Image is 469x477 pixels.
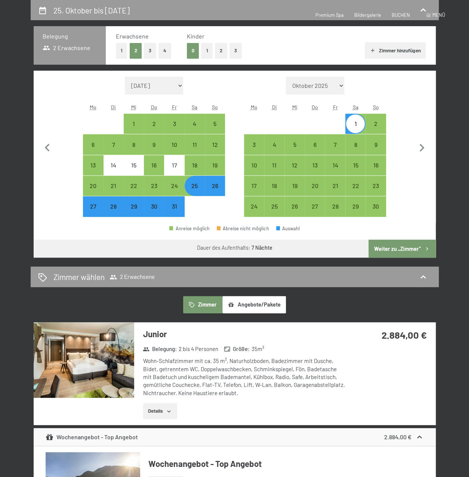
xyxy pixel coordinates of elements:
[432,12,445,18] span: Menü
[164,114,184,134] div: Anreise möglich
[172,104,177,110] abbr: Freitag
[326,203,345,222] div: 28
[345,176,365,196] div: Anreise möglich
[205,134,225,154] div: Sun Oct 12 2025
[83,155,103,175] div: Mon Oct 13 2025
[183,296,222,313] button: Zimmer
[205,176,225,196] div: Sun Oct 26 2025
[325,196,345,216] div: Fri Nov 28 2025
[217,226,269,231] div: Abreise nicht möglich
[325,176,345,196] div: Fri Nov 21 2025
[164,134,184,154] div: Anreise möglich
[143,345,177,353] strong: Belegung :
[345,196,365,216] div: Sat Nov 29 2025
[124,134,144,154] div: Anreise möglich
[124,121,143,139] div: 1
[365,42,426,59] button: Zimmer hinzufügen
[53,6,130,15] h2: 25. Oktober bis [DATE]
[272,104,277,110] abbr: Dienstag
[145,183,163,201] div: 23
[104,196,124,216] div: Anreise möglich
[145,203,163,222] div: 30
[365,176,386,196] div: Sun Nov 23 2025
[192,104,197,110] abbr: Samstag
[315,12,344,18] span: Premium Spa
[144,155,164,175] div: Thu Oct 16 2025
[104,155,124,175] div: Anreise nicht möglich
[205,114,225,134] div: Sun Oct 05 2025
[305,176,325,196] div: Thu Nov 20 2025
[265,142,284,160] div: 4
[111,104,116,110] abbr: Dienstag
[346,203,365,222] div: 29
[345,114,365,134] div: Anreise möglich
[104,196,124,216] div: Tue Oct 28 2025
[306,162,324,181] div: 13
[165,203,183,222] div: 31
[145,162,163,181] div: 16
[244,155,264,175] div: Mon Nov 10 2025
[169,226,210,231] div: Anreise möglich
[164,155,184,175] div: Anreise nicht möglich
[144,196,164,216] div: Anreise möglich
[305,134,325,154] div: Anreise möglich
[326,142,345,160] div: 7
[144,176,164,196] div: Thu Oct 23 2025
[164,196,184,216] div: Fri Oct 31 2025
[264,155,284,175] div: Tue Nov 11 2025
[130,43,142,58] button: 2
[206,121,224,139] div: 5
[124,176,144,196] div: Anreise möglich
[245,203,263,222] div: 24
[197,244,272,252] div: Dauer des Aufenthalts:
[83,155,103,175] div: Anreise möglich
[252,345,264,353] span: 35 m²
[187,43,199,58] button: 0
[353,104,358,110] abbr: Samstag
[292,104,297,110] abbr: Mittwoch
[185,134,205,154] div: Sat Oct 11 2025
[143,403,177,419] button: Details
[333,104,338,110] abbr: Freitag
[365,114,386,134] div: Anreise möglich
[164,176,184,196] div: Fri Oct 24 2025
[124,155,144,175] div: Anreise nicht möglich
[165,142,183,160] div: 10
[392,12,410,18] span: BUCHEN
[365,155,386,175] div: Sun Nov 16 2025
[284,155,305,175] div: Anreise möglich
[244,155,264,175] div: Anreise möglich
[40,77,55,217] button: Vorheriger Monat
[124,196,144,216] div: Anreise möglich
[346,142,365,160] div: 8
[124,114,144,134] div: Anreise möglich
[244,196,264,216] div: Mon Nov 24 2025
[245,162,263,181] div: 10
[325,134,345,154] div: Fri Nov 07 2025
[124,142,143,160] div: 8
[244,196,264,216] div: Anreise möglich
[264,134,284,154] div: Anreise möglich
[326,183,345,201] div: 21
[185,155,205,175] div: Sat Oct 18 2025
[305,155,325,175] div: Thu Nov 13 2025
[145,142,163,160] div: 9
[326,162,345,181] div: 14
[305,155,325,175] div: Anreise möglich
[83,176,103,196] div: Anreise möglich
[366,162,385,181] div: 16
[285,142,304,160] div: 5
[144,176,164,196] div: Anreise möglich
[109,273,155,281] span: 2 Erwachsene
[325,176,345,196] div: Anreise möglich
[124,155,144,175] div: Wed Oct 15 2025
[124,162,143,181] div: 15
[265,162,284,181] div: 11
[244,134,264,154] div: Mon Nov 03 2025
[244,134,264,154] div: Anreise möglich
[104,155,124,175] div: Tue Oct 14 2025
[285,203,304,222] div: 26
[346,183,365,201] div: 22
[264,134,284,154] div: Tue Nov 04 2025
[345,134,365,154] div: Sat Nov 08 2025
